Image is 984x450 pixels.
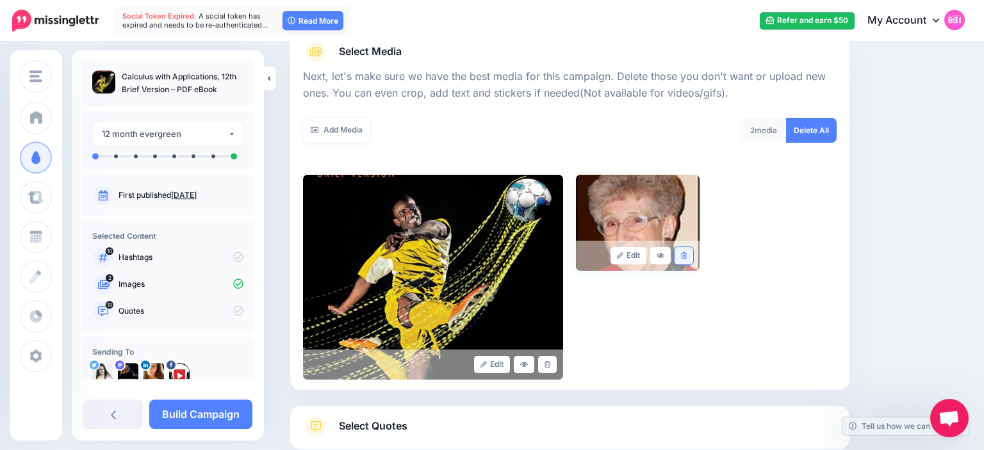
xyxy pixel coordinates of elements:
[29,70,42,82] img: menu.png
[169,363,190,383] img: 307443043_482319977280263_5046162966333289374_n-bsa149661.png
[171,190,197,200] a: [DATE]
[92,70,115,93] img: b5d4888ff6522e4fac1b4927d2f8e3ec_thumb.jpg
[611,247,647,264] a: Edit
[750,125,755,135] span: 2
[930,399,969,437] a: Open chat
[474,356,511,373] a: Edit
[102,127,228,141] div: 12 month evergreen
[303,175,563,380] img: b5d4888ff6522e4fac1b4927d2f8e3ec_large.jpg
[92,231,243,241] h4: Selected Content
[303,68,837,102] p: Next, let's make sure we have the best media for this campaign. Delete those you don't want or up...
[576,175,700,271] img: d96f5b6fbb9d592a888ca6897568a66d_large.jpg
[119,189,243,201] p: First published
[339,417,407,435] span: Select Quotes
[118,363,138,383] img: 802740b3fb02512f-84599.jpg
[92,122,243,147] button: 12 month evergreen
[143,363,164,383] img: 1537218439639-55706.png
[122,12,268,29] span: A social token has expired and needs to be re-authenticated…
[12,10,99,31] img: Missinglettr
[842,417,969,435] a: Tell us how we can improve
[119,252,243,263] p: Hashtags
[122,12,197,20] span: Social Token Expired.
[786,118,837,143] a: Delete All
[303,416,837,449] a: Select Quotes
[741,118,787,143] div: media
[303,62,837,380] div: Select Media
[855,5,965,36] a: My Account
[119,305,243,317] p: Quotes
[303,118,370,143] a: Add Media
[92,347,243,357] h4: Sending To
[283,11,343,30] a: Read More
[339,43,402,60] span: Select Media
[106,274,113,282] span: 2
[106,247,113,255] span: 10
[122,70,243,96] p: Calculus with Applications, 12th Brief Version – PDF eBook
[760,12,855,29] a: Refer and earn $50
[106,301,113,309] span: 13
[92,363,113,383] img: tSvj_Osu-58146.jpg
[303,42,837,62] a: Select Media
[119,278,243,290] p: Images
